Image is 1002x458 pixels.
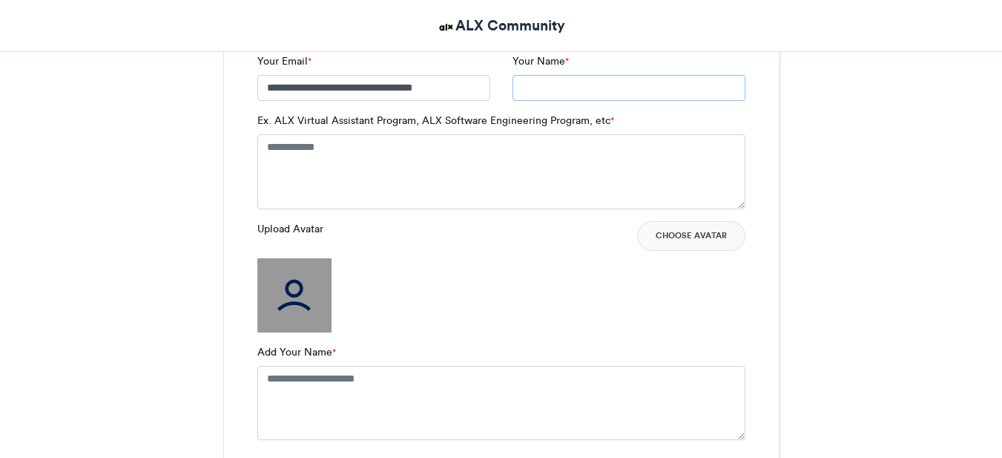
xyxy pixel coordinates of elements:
[512,53,569,69] label: Your Name
[437,15,565,36] a: ALX Community
[257,221,323,237] label: Upload Avatar
[257,113,614,128] label: Ex. ALX Virtual Assistant Program, ALX Software Engineering Program, etc
[637,221,745,251] button: Choose Avatar
[257,258,332,333] img: user_filled.png
[437,18,455,36] img: ALX Community
[257,53,312,69] label: Your Email
[257,344,336,360] label: Add Your Name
